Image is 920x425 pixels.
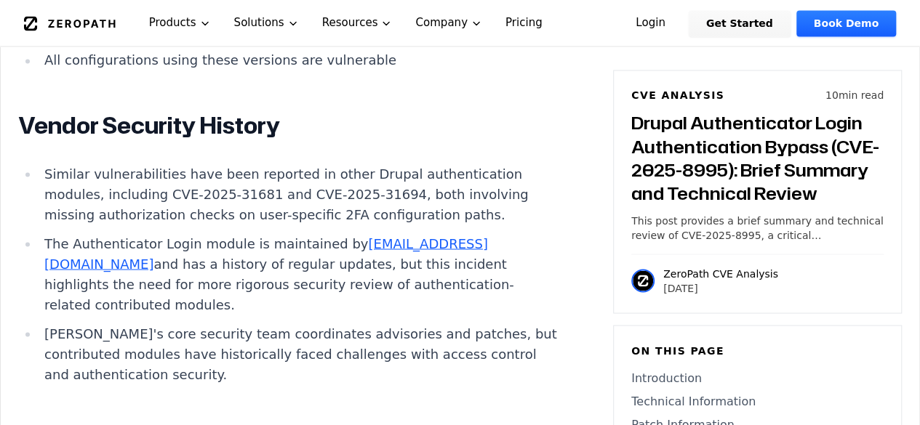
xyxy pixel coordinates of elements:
[39,163,559,224] li: Similar vulnerabilities have been reported in other Drupal authentication modules, including CVE-...
[631,392,884,410] a: Technical Information
[39,323,559,384] li: [PERSON_NAME]'s core security team coordinates advisories and patches, but contributed modules ha...
[663,280,778,295] p: [DATE]
[796,10,896,36] a: Book Demo
[663,266,778,280] p: ZeroPath CVE Analysis
[39,233,559,315] li: The Authenticator Login module is maintained by and has a history of regular updates, but this in...
[18,111,559,140] h2: Vendor Security History
[631,343,884,357] h6: On this page
[39,50,559,70] li: All configurations using these versions are vulnerable
[631,111,884,204] h3: Drupal Authenticator Login Authentication Bypass (CVE-2025-8995): Brief Summary and Technical Review
[44,235,488,271] a: [EMAIL_ADDRESS][DOMAIN_NAME]
[631,88,724,102] h6: CVE Analysis
[631,369,884,386] a: Introduction
[689,10,791,36] a: Get Started
[618,10,683,36] a: Login
[631,213,884,242] p: This post provides a brief summary and technical review of CVE-2025-8995, a critical authenticati...
[825,88,884,102] p: 10 min read
[631,269,655,292] img: ZeroPath CVE Analysis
